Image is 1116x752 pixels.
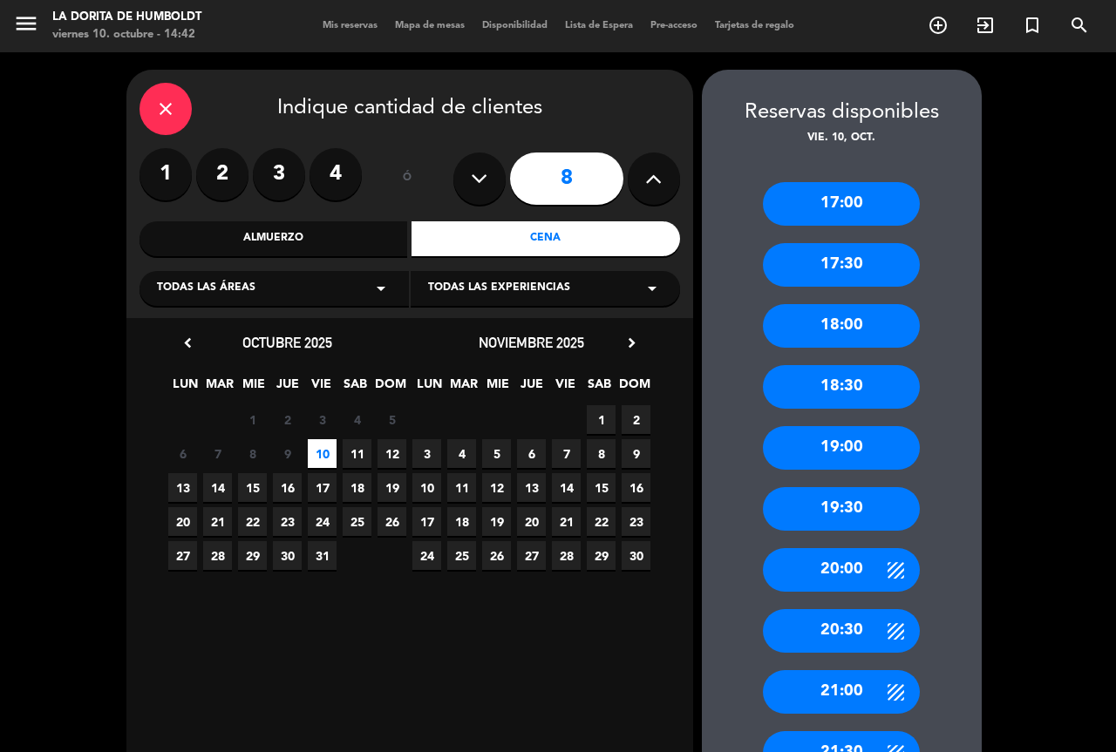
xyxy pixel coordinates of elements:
[203,507,232,536] span: 21
[238,507,267,536] span: 22
[552,507,581,536] span: 21
[238,405,267,434] span: 1
[412,541,441,570] span: 24
[139,148,192,200] label: 1
[763,548,920,592] div: 20:00
[642,21,706,30] span: Pre-acceso
[308,541,337,570] span: 31
[168,507,197,536] span: 20
[253,148,305,200] label: 3
[702,130,982,147] div: vie. 10, oct.
[763,243,920,287] div: 17:30
[412,439,441,468] span: 3
[473,21,556,30] span: Disponibilidad
[239,374,268,403] span: MIE
[203,541,232,570] span: 28
[552,439,581,468] span: 7
[482,473,511,502] span: 12
[483,374,512,403] span: MIE
[341,374,370,403] span: SAB
[412,507,441,536] span: 17
[168,439,197,468] span: 6
[552,473,581,502] span: 14
[378,507,406,536] span: 26
[702,96,982,130] div: Reservas disponibles
[196,148,248,200] label: 2
[517,541,546,570] span: 27
[447,541,476,570] span: 25
[587,405,616,434] span: 1
[168,473,197,502] span: 13
[155,98,176,119] i: close
[273,507,302,536] span: 23
[168,541,197,570] span: 27
[517,473,546,502] span: 13
[763,304,920,348] div: 18:00
[386,21,473,30] span: Mapa de mesas
[449,374,478,403] span: MAR
[273,374,302,403] span: JUE
[1069,15,1090,36] i: search
[556,21,642,30] span: Lista de Espera
[343,507,371,536] span: 25
[1022,15,1043,36] i: turned_in_not
[13,10,39,37] i: menu
[928,15,949,36] i: add_circle_outline
[706,21,803,30] span: Tarjetas de regalo
[763,426,920,470] div: 19:00
[238,439,267,468] span: 8
[139,83,680,135] div: Indique cantidad de clientes
[622,541,650,570] span: 30
[447,507,476,536] span: 18
[238,473,267,502] span: 15
[310,148,362,200] label: 4
[482,439,511,468] span: 5
[203,439,232,468] span: 7
[13,10,39,43] button: menu
[763,670,920,714] div: 21:00
[238,541,267,570] span: 29
[378,405,406,434] span: 5
[587,473,616,502] span: 15
[242,334,332,351] span: octubre 2025
[428,280,570,297] span: Todas las experiencias
[378,439,406,468] span: 12
[273,541,302,570] span: 30
[763,609,920,653] div: 20:30
[343,473,371,502] span: 18
[171,374,200,403] span: LUN
[273,405,302,434] span: 2
[551,374,580,403] span: VIE
[482,507,511,536] span: 19
[587,541,616,570] span: 29
[308,507,337,536] span: 24
[379,148,436,209] div: ó
[378,473,406,502] span: 19
[371,278,391,299] i: arrow_drop_down
[308,439,337,468] span: 10
[622,405,650,434] span: 2
[412,473,441,502] span: 10
[314,21,386,30] span: Mis reservas
[622,507,650,536] span: 23
[763,487,920,531] div: 19:30
[203,473,232,502] span: 14
[622,439,650,468] span: 9
[375,374,404,403] span: DOM
[623,334,641,352] i: chevron_right
[179,334,197,352] i: chevron_left
[52,26,201,44] div: viernes 10. octubre - 14:42
[479,334,584,351] span: noviembre 2025
[619,374,648,403] span: DOM
[52,9,201,26] div: La Dorita de Humboldt
[343,405,371,434] span: 4
[308,473,337,502] span: 17
[308,405,337,434] span: 3
[273,473,302,502] span: 16
[622,473,650,502] span: 16
[273,439,302,468] span: 9
[517,507,546,536] span: 20
[415,374,444,403] span: LUN
[587,439,616,468] span: 8
[517,374,546,403] span: JUE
